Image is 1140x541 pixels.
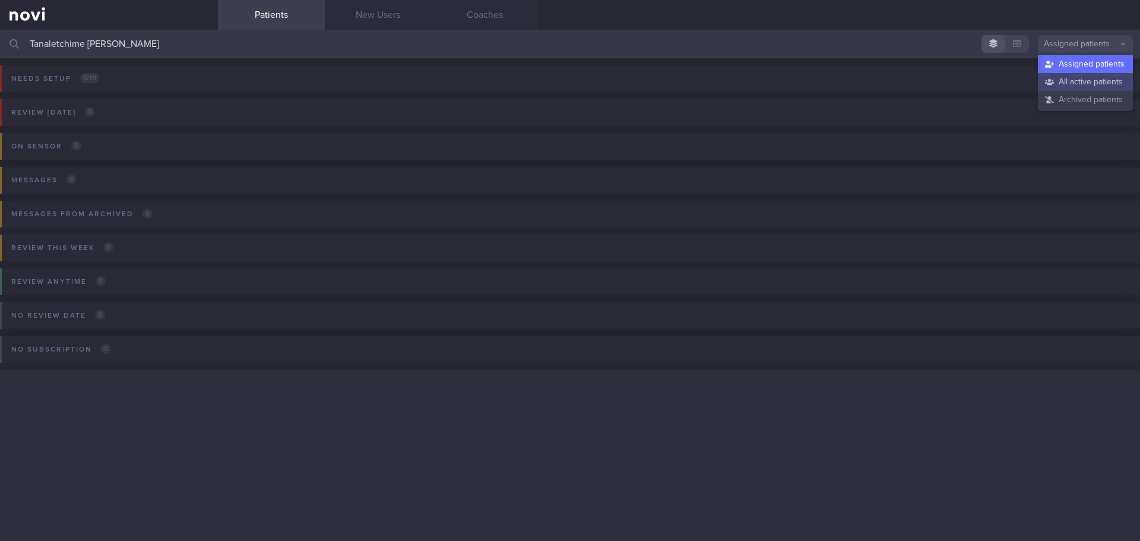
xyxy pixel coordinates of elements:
div: On sensor [8,138,84,154]
div: Review [DATE] [8,105,98,121]
div: Needs setup [8,71,102,87]
div: No subscription [8,341,114,357]
div: Messages [8,172,80,188]
div: Messages from Archived [8,206,156,222]
span: 0 [96,276,106,286]
span: 0 [85,107,95,117]
span: 0 [95,310,105,320]
div: Review anytime [8,274,109,290]
span: 0 [71,141,81,151]
button: Archived patients [1038,91,1133,109]
div: Review this week [8,240,116,256]
button: Assigned patients [1038,55,1133,73]
span: 0 [103,242,113,252]
span: 0 [101,344,111,354]
button: All active patients [1038,73,1133,91]
span: 0 / 111 [80,73,99,83]
span: 0 [66,175,77,185]
span: 0 [142,208,153,219]
button: Assigned patients [1038,35,1133,53]
div: No review date [8,308,108,324]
